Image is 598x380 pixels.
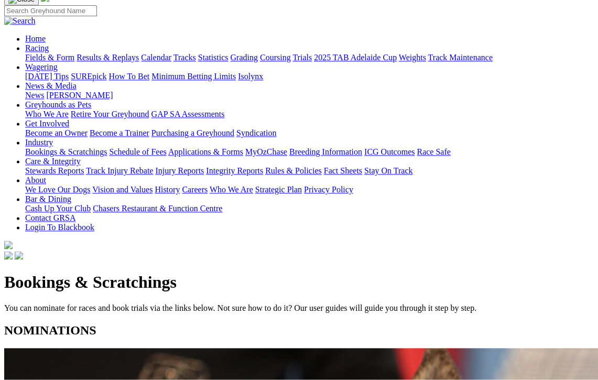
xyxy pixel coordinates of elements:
[4,324,594,338] h2: NOMINATIONS
[71,110,149,119] a: Retire Your Greyhound
[182,186,208,194] a: Careers
[109,148,166,157] a: Schedule of Fees
[25,204,91,213] a: Cash Up Your Club
[25,186,90,194] a: We Love Our Dogs
[265,167,322,176] a: Rules & Policies
[25,101,91,110] a: Greyhounds as Pets
[168,148,243,157] a: Applications & Forms
[238,72,263,81] a: Isolynx
[25,72,69,81] a: [DATE] Tips
[93,204,222,213] a: Chasers Restaurant & Function Centre
[25,53,594,63] div: Racing
[25,120,69,128] a: Get Involved
[260,53,291,62] a: Coursing
[25,167,594,176] div: Care & Integrity
[25,91,594,101] div: News & Media
[151,129,234,138] a: Purchasing a Greyhound
[292,53,312,62] a: Trials
[25,82,77,91] a: News & Media
[314,53,397,62] a: 2025 TAB Adelaide Cup
[25,35,46,44] a: Home
[90,129,149,138] a: Become a Trainer
[46,91,113,100] a: [PERSON_NAME]
[25,167,84,176] a: Stewards Reports
[245,148,287,157] a: MyOzChase
[4,304,594,313] p: You can nominate for races and book trials via the links below. Not sure how to do it? Our user g...
[236,129,276,138] a: Syndication
[4,252,13,260] img: facebook.svg
[25,53,74,62] a: Fields & Form
[25,129,88,138] a: Become an Owner
[25,110,69,119] a: Who We Are
[25,138,53,147] a: Industry
[155,167,204,176] a: Injury Reports
[151,72,236,81] a: Minimum Betting Limits
[255,186,302,194] a: Strategic Plan
[25,91,44,100] a: News
[289,148,362,157] a: Breeding Information
[25,195,71,204] a: Bar & Dining
[25,129,594,138] div: Get Involved
[206,167,263,176] a: Integrity Reports
[25,148,107,157] a: Bookings & Scratchings
[141,53,171,62] a: Calendar
[25,223,94,232] a: Login To Blackbook
[210,186,253,194] a: Who We Are
[4,6,97,17] input: Search
[25,176,46,185] a: About
[4,273,594,292] h1: Bookings & Scratchings
[109,72,150,81] a: How To Bet
[25,157,81,166] a: Care & Integrity
[25,110,594,120] div: Greyhounds as Pets
[25,214,75,223] a: Contact GRSA
[25,186,594,195] div: About
[364,148,415,157] a: ICG Outcomes
[364,167,412,176] a: Stay On Track
[304,186,353,194] a: Privacy Policy
[4,241,13,249] img: logo-grsa-white.png
[25,44,49,53] a: Racing
[428,53,493,62] a: Track Maintenance
[198,53,229,62] a: Statistics
[15,252,23,260] img: twitter.svg
[25,148,594,157] div: Industry
[71,72,106,81] a: SUREpick
[92,186,153,194] a: Vision and Values
[86,167,153,176] a: Track Injury Rebate
[25,72,594,82] div: Wagering
[324,167,362,176] a: Fact Sheets
[231,53,258,62] a: Grading
[77,53,139,62] a: Results & Replays
[4,17,36,26] img: Search
[417,148,450,157] a: Race Safe
[155,186,180,194] a: History
[151,110,225,119] a: GAP SA Assessments
[173,53,196,62] a: Tracks
[25,63,58,72] a: Wagering
[25,204,594,214] div: Bar & Dining
[399,53,426,62] a: Weights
